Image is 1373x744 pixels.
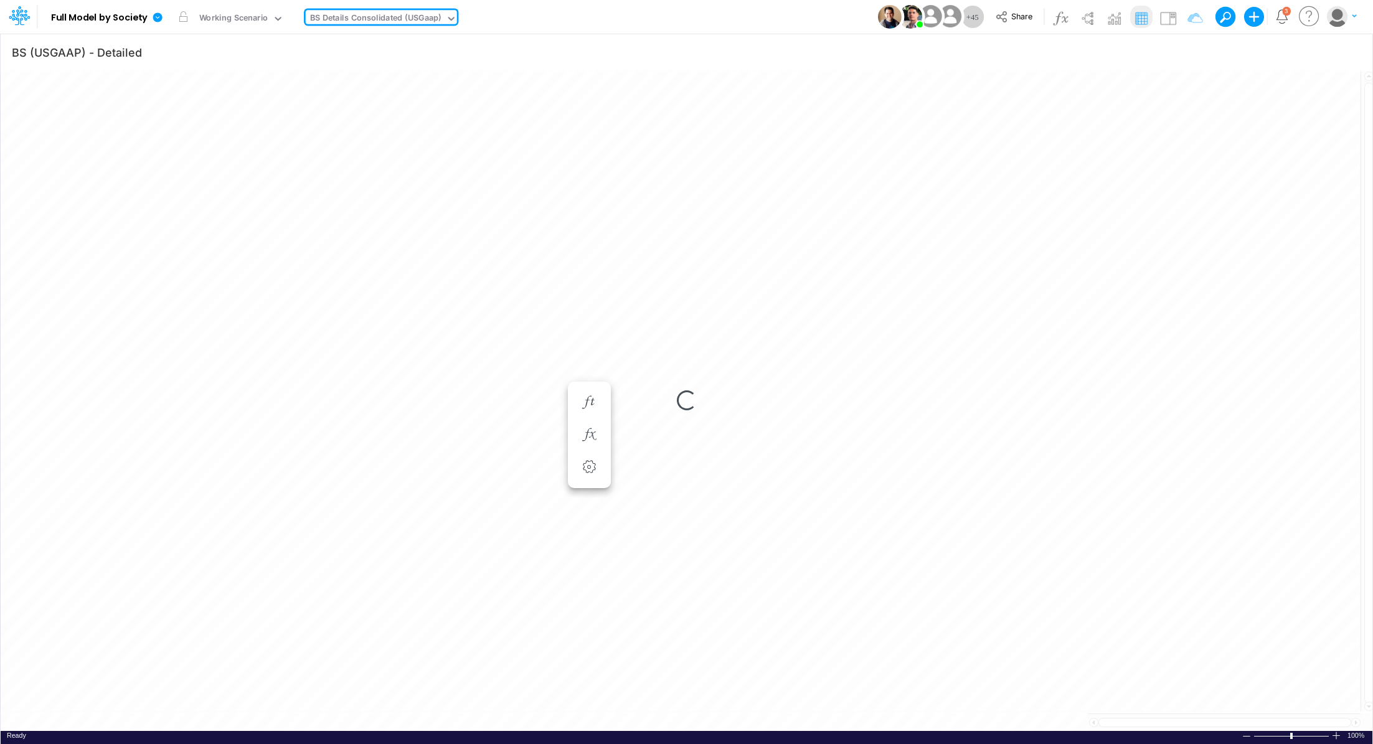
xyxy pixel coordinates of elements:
[1347,731,1366,740] div: Zoom level
[11,39,1102,65] input: Type a title here
[1331,731,1341,740] div: Zoom In
[899,5,922,29] img: User Image Icon
[989,7,1041,27] button: Share
[7,731,26,740] div: In Ready mode
[917,2,945,31] img: User Image Icon
[1011,11,1032,21] span: Share
[1285,8,1288,14] div: 3 unread items
[1253,731,1331,740] div: Zoom
[199,12,268,26] div: Working Scenario
[7,732,26,739] span: Ready
[1290,733,1293,739] div: Zoom
[310,12,441,26] div: BS Details Consolidated (USGaap)
[878,5,902,29] img: User Image Icon
[936,2,964,31] img: User Image Icon
[51,12,148,24] b: Full Model by Society
[966,13,979,21] span: + 45
[1275,9,1289,24] a: Notifications
[1347,731,1366,740] span: 100%
[1242,732,1252,741] div: Zoom Out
